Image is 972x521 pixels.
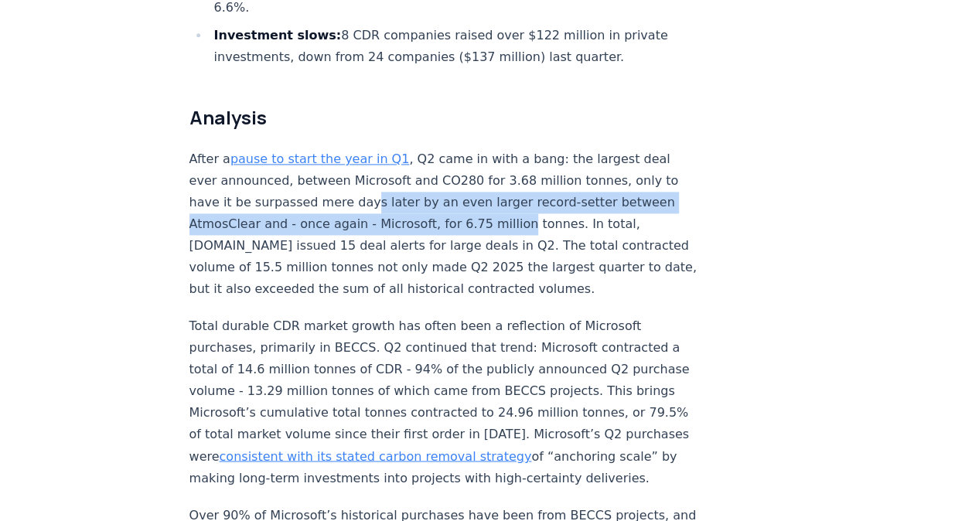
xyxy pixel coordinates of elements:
li: 8 CDR companies raised over $122 million in private investments, down from 24 companies ($137 mil... [210,25,701,68]
p: After a , Q2 came in with a bang: the largest deal ever announced, between Microsoft and CO280 fo... [189,148,701,300]
h2: Analysis [189,105,701,130]
a: pause to start the year in Q1 [230,152,409,166]
p: Total durable CDR market growth has often been a reflection of Microsoft purchases, primarily in ... [189,315,701,489]
strong: Investment slows: [214,28,342,43]
a: consistent with its stated carbon removal strategy [220,448,532,463]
